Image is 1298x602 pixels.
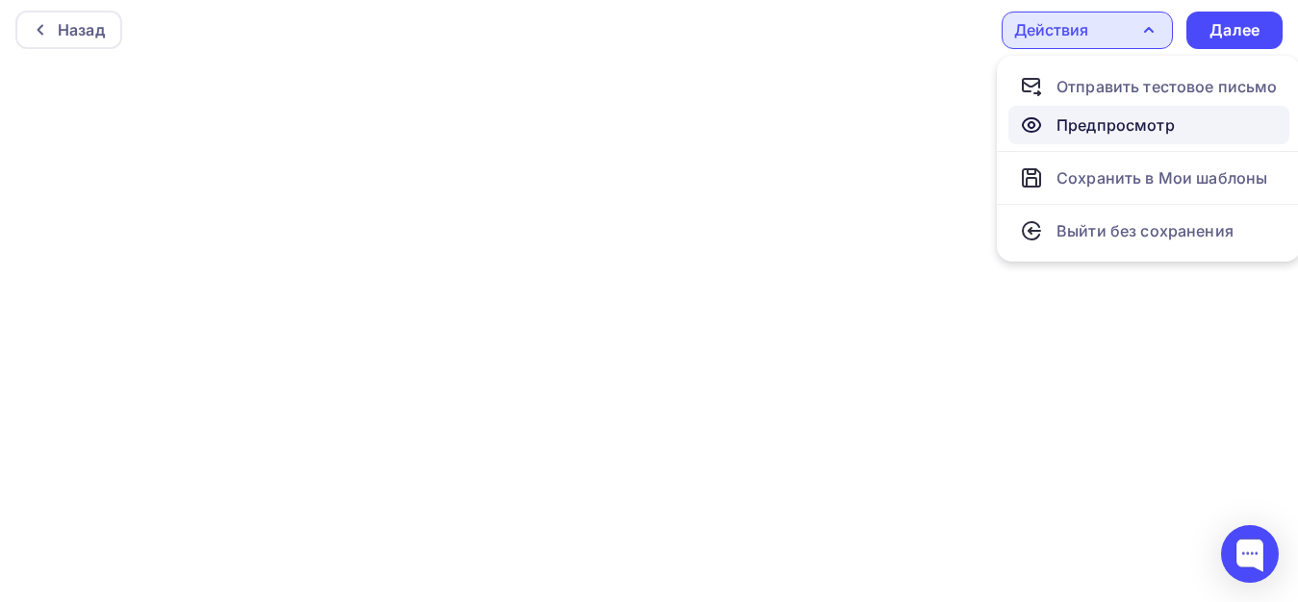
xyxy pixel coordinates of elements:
[1056,219,1234,242] div: Выйти без сохранения
[1014,18,1088,41] div: Действия
[1002,12,1173,49] button: Действия
[1056,166,1267,189] div: Сохранить в Мои шаблоны
[58,18,105,41] div: Назад
[1056,113,1175,137] div: Предпросмотр
[1209,19,1260,41] div: Далее
[1056,75,1278,98] div: Отправить тестовое письмо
